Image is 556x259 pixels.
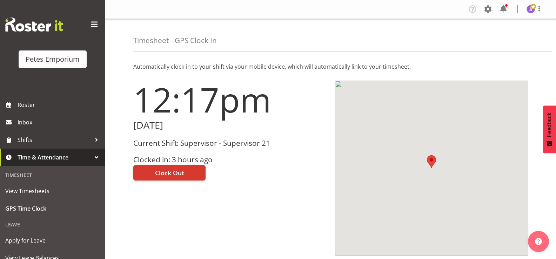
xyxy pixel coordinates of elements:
span: Feedback [546,113,552,137]
a: Apply for Leave [2,232,103,249]
h3: Clocked in: 3 hours ago [133,156,327,164]
h2: [DATE] [133,120,327,131]
button: Feedback - Show survey [543,105,556,153]
img: help-xxl-2.png [535,238,542,245]
span: Roster [18,100,102,110]
div: Timesheet [2,168,103,182]
h1: 12:17pm [133,81,327,118]
a: View Timesheets [2,182,103,200]
img: janelle-jonkers702.jpg [527,5,535,13]
span: Apply for Leave [5,235,100,246]
span: Clock Out [155,168,184,177]
button: Clock Out [133,165,206,180]
img: Rosterit website logo [5,18,63,32]
span: Shifts [18,135,91,145]
span: View Timesheets [5,186,100,196]
div: Leave [2,217,103,232]
p: Automatically clock-in to your shift via your mobile device, which will automatically link to you... [133,62,528,71]
h3: Current Shift: Supervisor - Supervisor 21 [133,139,327,147]
span: Time & Attendance [18,152,91,163]
span: Inbox [18,117,102,128]
div: Petes Emporium [26,54,80,64]
a: GPS Time Clock [2,200,103,217]
span: GPS Time Clock [5,203,100,214]
h4: Timesheet - GPS Clock In [133,36,217,45]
